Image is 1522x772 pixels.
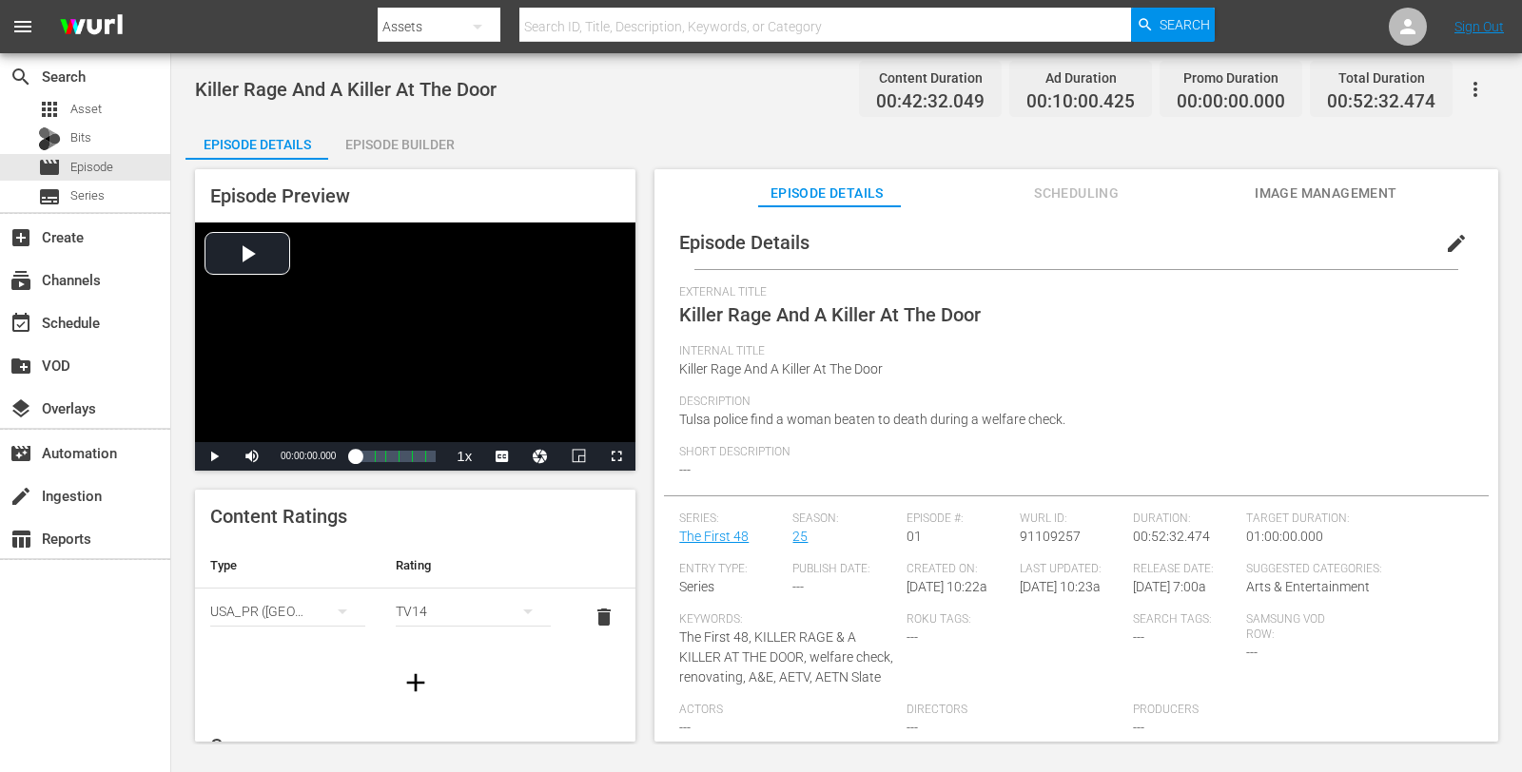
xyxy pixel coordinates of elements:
[1133,629,1144,645] span: ---
[70,158,113,177] span: Episode
[11,15,34,38] span: menu
[1131,8,1215,42] button: Search
[679,445,1464,460] span: Short Description
[10,226,32,249] span: Create
[70,128,91,147] span: Bits
[1133,703,1350,718] span: Producers
[679,579,714,594] span: Series
[210,585,365,638] div: USA_PR ([GEOGRAPHIC_DATA] ([GEOGRAPHIC_DATA]))
[1026,65,1135,91] div: Ad Duration
[396,585,551,638] div: TV14
[1327,91,1435,113] span: 00:52:32.474
[792,579,804,594] span: ---
[10,355,32,377] span: VOD
[1177,65,1285,91] div: Promo Duration
[10,528,32,550] span: Reports
[195,222,635,471] div: Video Player
[210,734,271,757] span: Genres
[1020,511,1123,527] span: Wurl ID:
[1246,612,1350,643] span: Samsung VOD Row:
[328,122,471,167] div: Episode Builder
[679,303,981,326] span: Killer Rage And A Killer At The Door
[233,442,271,471] button: Mute
[679,412,1065,427] span: Tulsa police find a woman beaten to death during a welfare check.
[1445,232,1468,255] span: edit
[1020,562,1123,577] span: Last Updated:
[1133,612,1237,627] span: Search Tags:
[559,442,597,471] button: Picture-in-Picture
[1434,221,1479,266] button: edit
[1133,562,1237,577] span: Release Date:
[1327,65,1435,91] div: Total Duration
[195,78,497,101] span: Killer Rage And A Killer At The Door
[10,442,32,465] span: Automation
[876,65,985,91] div: Content Duration
[679,529,749,544] a: The First 48
[210,505,347,528] span: Content Ratings
[38,127,61,150] div: Bits
[907,703,1123,718] span: Directors
[679,285,1464,300] span: External Title
[185,122,328,160] button: Episode Details
[195,543,635,647] table: simple table
[792,511,896,527] span: Season:
[597,442,635,471] button: Fullscreen
[679,231,810,254] span: Episode Details
[1246,579,1370,594] span: Arts & Entertainment
[679,361,883,376] span: Killer Rage And A Killer At The Door
[907,529,922,544] span: 01
[581,594,627,640] button: delete
[907,562,1010,577] span: Created On:
[1160,8,1210,42] span: Search
[907,579,987,594] span: [DATE] 10:22a
[1026,91,1135,113] span: 00:10:00.425
[46,5,137,49] img: ans4CAIJ8jUAAAAAAAAAAAAAAAAAAAAAAAAgQb4GAAAAAAAAAAAAAAAAAAAAAAAAJMjXAAAAAAAAAAAAAAAAAAAAAAAAgAT5G...
[445,442,483,471] button: Playback Rate
[679,511,783,527] span: Series:
[195,543,380,589] th: Type
[876,91,985,113] span: 00:42:32.049
[10,485,32,508] span: Ingestion
[907,612,1123,627] span: Roku Tags:
[907,629,918,645] span: ---
[755,182,898,205] span: Episode Details
[1177,91,1285,113] span: 00:00:00.000
[1133,720,1144,735] span: ---
[679,720,691,735] span: ---
[679,344,1464,359] span: Internal Title
[907,720,918,735] span: ---
[1246,645,1258,660] span: ---
[70,100,102,119] span: Asset
[679,612,896,627] span: Keywords:
[679,629,893,685] span: The First 48, KILLER RAGE & A KILLER AT THE DOOR, welfare check, renovating, A&E, AETV, AETN Slate
[10,66,32,88] span: Search
[1133,529,1210,544] span: 00:52:32.474
[521,442,559,471] button: Jump To Time
[10,312,32,335] span: Schedule
[792,529,808,544] a: 25
[679,395,1464,410] span: Description
[281,451,336,461] span: 00:00:00.000
[907,511,1010,527] span: Episode #:
[70,186,105,205] span: Series
[679,462,691,477] span: ---
[679,562,783,577] span: Entry Type:
[185,122,328,167] div: Episode Details
[483,442,521,471] button: Captions
[1133,579,1206,594] span: [DATE] 7:00a
[38,185,61,208] span: Series
[1454,19,1504,34] a: Sign Out
[1133,511,1237,527] span: Duration:
[1246,529,1323,544] span: 01:00:00.000
[10,269,32,292] span: Channels
[195,442,233,471] button: Play
[1246,511,1463,527] span: Target Duration:
[1020,529,1081,544] span: 91109257
[1005,182,1148,205] span: Scheduling
[38,156,61,179] span: Episode
[328,122,471,160] button: Episode Builder
[1020,579,1101,594] span: [DATE] 10:23a
[380,543,566,589] th: Rating
[679,703,896,718] span: Actors
[1246,562,1463,577] span: Suggested Categories:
